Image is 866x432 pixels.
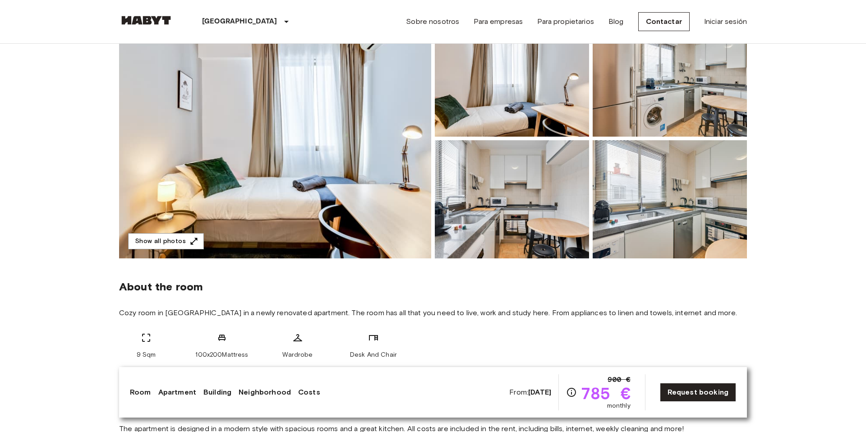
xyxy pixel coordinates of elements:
b: [DATE] [528,388,551,396]
img: Picture of unit ES-15-018-001-03H [435,140,589,258]
img: Marketing picture of unit ES-15-018-001-03H [119,18,431,258]
span: monthly [607,401,631,410]
span: 785 € [580,385,631,401]
span: 9 Sqm [137,350,156,359]
img: Habyt [119,16,173,25]
img: Picture of unit ES-15-018-001-03H [435,18,589,137]
a: Sobre nosotros [406,16,459,27]
span: Wardrobe [282,350,313,359]
span: About the room [119,280,747,294]
a: Costs [298,387,320,398]
a: Apartment [158,387,196,398]
a: Contactar [638,12,690,31]
p: [GEOGRAPHIC_DATA] [202,16,277,27]
a: Iniciar sesión [704,16,747,27]
span: From: [509,387,551,397]
svg: Check cost overview for full price breakdown. Please note that discounts apply to new joiners onl... [566,387,577,398]
a: Room [130,387,151,398]
img: Picture of unit ES-15-018-001-03H [593,18,747,137]
a: Para propietarios [537,16,594,27]
span: 900 € [608,374,631,385]
a: Neighborhood [239,387,291,398]
img: Picture of unit ES-15-018-001-03H [593,140,747,258]
a: Blog [608,16,624,27]
span: Cozy room in [GEOGRAPHIC_DATA] in a newly renovated apartment. The room has all that you need to ... [119,308,747,318]
span: 100x200Mattress [195,350,248,359]
span: Desk And Chair [350,350,397,359]
a: Para empresas [474,16,523,27]
button: Show all photos [128,233,204,250]
a: Building [203,387,231,398]
a: Request booking [660,383,736,402]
